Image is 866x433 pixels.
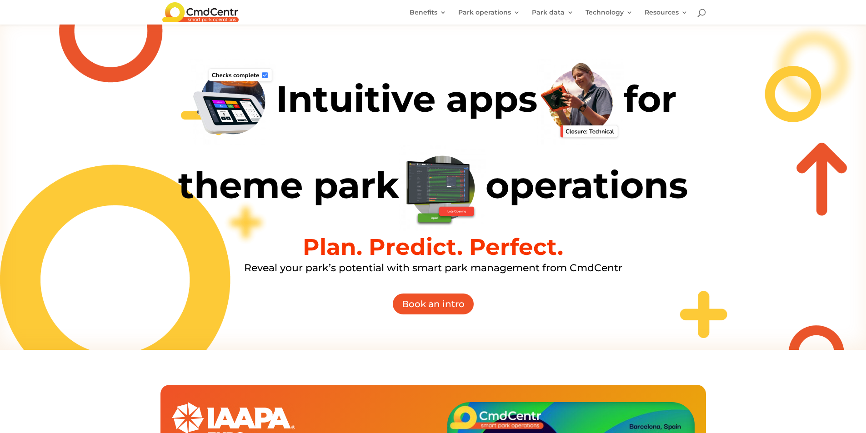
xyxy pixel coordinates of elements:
[458,9,520,25] a: Park operations
[645,9,688,25] a: Resources
[162,2,239,22] img: CmdCentr
[303,233,563,261] b: Plan. Predict. Perfect.
[392,293,475,315] a: Book an intro
[410,9,446,25] a: Benefits
[160,263,706,278] h3: Reveal your park’s potential with smart park management from CmdCentr
[160,59,706,236] h1: Intuitive apps for theme park operations
[532,9,574,25] a: Park data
